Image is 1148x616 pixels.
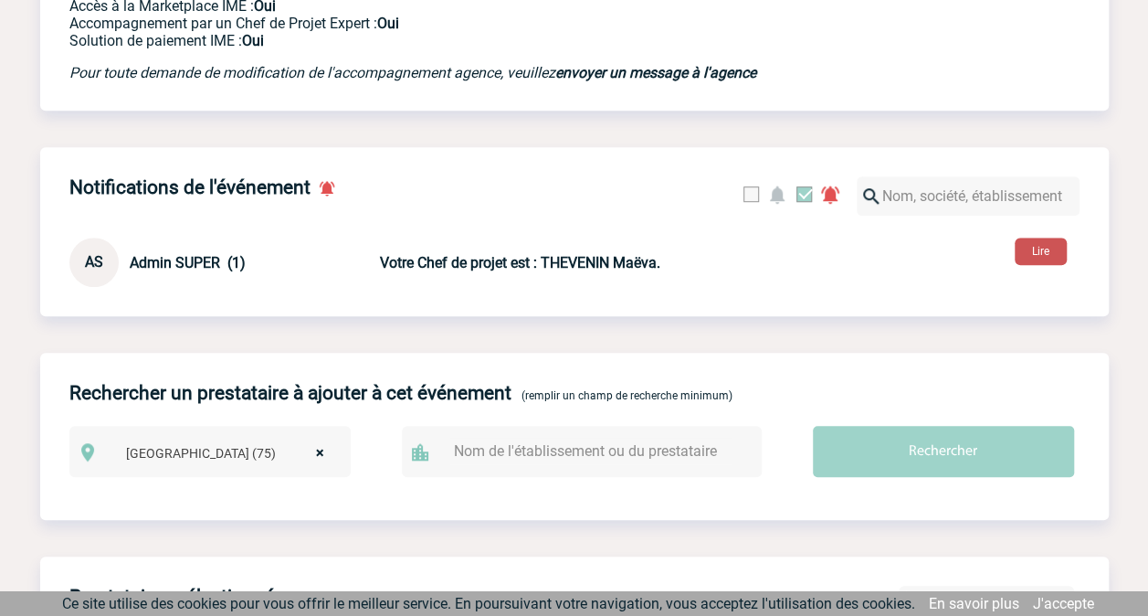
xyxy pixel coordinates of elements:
a: envoyer un message à l'agence [555,64,756,81]
em: Pour toute demande de modification de l'accompagnement agence, veuillez [69,64,756,81]
input: Nom de l'établissement ou du prestataire [449,438,732,464]
span: × [316,441,324,466]
h4: Prestataires sélectionnés [69,586,285,608]
span: Admin SUPER (1) [130,254,246,271]
p: Conformité aux process achat client, Prise en charge de la facturation, Mutualisation de plusieur... [69,32,827,49]
span: (remplir un champ de recherche minimum) [521,389,732,402]
input: Rechercher [813,426,1074,477]
h4: Notifications de l'événement [69,176,311,198]
span: Paris (75) [119,441,342,466]
b: Votre Chef de projet est : THEVENIN Maëva. [380,254,660,271]
a: En savoir plus [929,595,1019,612]
button: Lire [1015,238,1067,265]
div: Conversation privée : Client - Agence [69,238,376,287]
span: AS [85,253,103,271]
p: Prestation payante [69,15,827,32]
a: J'accepte [1033,595,1094,612]
h4: Rechercher un prestataire à ajouter à cet événement [69,382,511,404]
span: Ce site utilise des cookies pour vous offrir le meilleur service. En poursuivant votre navigation... [62,595,915,612]
a: Lire [1000,241,1081,259]
a: AS Admin SUPER (1) Votre Chef de projet est : THEVENIN Maëva. [69,253,809,271]
b: Oui [377,15,399,32]
b: Oui [242,32,264,49]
